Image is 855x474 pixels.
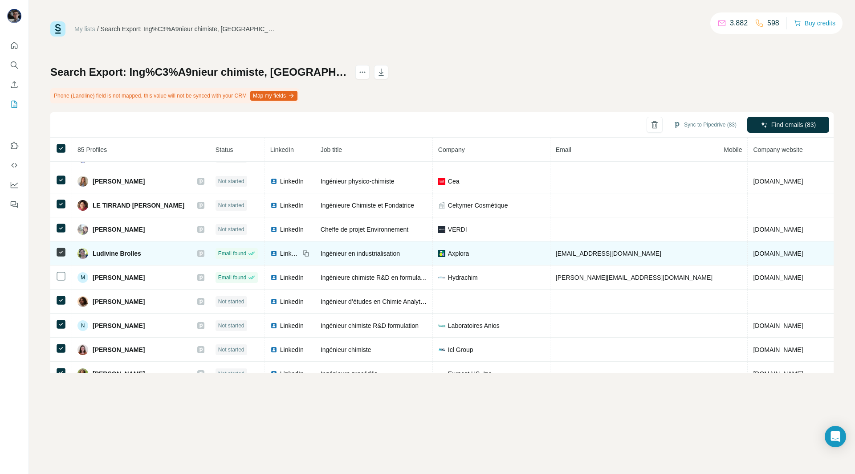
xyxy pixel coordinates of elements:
button: Quick start [7,37,21,53]
span: LinkedIn [280,177,304,186]
img: LinkedIn logo [270,202,277,209]
span: 85 Profiles [77,146,107,153]
span: Not started [218,322,244,330]
span: LinkedIn [280,273,304,282]
img: Avatar [77,224,88,235]
span: LinkedIn [280,321,304,330]
span: Status [216,146,233,153]
img: Avatar [77,176,88,187]
img: company-logo [438,370,445,377]
img: Avatar [7,9,21,23]
img: LinkedIn logo [270,346,277,353]
button: Map my fields [250,91,297,101]
span: Job title [321,146,342,153]
span: Ingénieur d’études en Chimie Analytique [321,298,432,305]
img: Surfe Logo [50,21,65,37]
span: Find emails (83) [771,120,816,129]
span: Email found [218,249,246,257]
button: Feedback [7,196,21,212]
span: Axplora [448,249,469,258]
button: My lists [7,96,21,112]
button: Use Surfe on LinkedIn [7,138,21,154]
img: LinkedIn logo [270,370,277,377]
span: Company website [753,146,802,153]
span: Not started [218,177,244,185]
img: LinkedIn logo [270,322,277,329]
img: LinkedIn logo [270,226,277,233]
span: [PERSON_NAME] [93,321,145,330]
span: Ingénieur physico-chimiste [321,178,395,185]
button: Enrich CSV [7,77,21,93]
span: Not started [218,225,244,233]
button: Use Surfe API [7,157,21,173]
span: Not started [218,298,244,306]
p: 3,882 [730,18,748,29]
span: [EMAIL_ADDRESS][DOMAIN_NAME] [556,250,661,257]
img: Avatar [77,344,88,355]
img: LinkedIn logo [270,178,277,185]
div: N [77,320,88,331]
img: company-logo [438,226,445,233]
span: Not started [218,370,244,378]
span: Not started [218,201,244,209]
img: LinkedIn logo [270,298,277,305]
span: LinkedIn [280,201,304,210]
img: LinkedIn logo [270,250,277,257]
span: LinkedIn [280,297,304,306]
div: Phone (Landline) field is not mapped, this value will not be synced with your CRM [50,88,299,103]
div: Search Export: Ing%C3%A9nieur chimiste, [GEOGRAPHIC_DATA] - [DATE] 17:55 [101,25,279,33]
span: Celtymer Cosmétique [448,201,508,210]
span: Cea [448,177,460,186]
img: company-logo [438,346,445,353]
span: Ingénieur chimiste R&D formulation [321,322,419,329]
span: Not started [218,346,244,354]
span: Email found [218,274,246,282]
div: Open Intercom Messenger [825,426,846,447]
li: / [97,25,99,33]
span: Cheffe de projet Environnement [321,226,408,233]
span: LinkedIn [280,249,300,258]
p: 598 [767,18,779,29]
img: company-logo [438,274,445,281]
span: [PERSON_NAME] [93,345,145,354]
span: [DOMAIN_NAME] [753,322,803,329]
span: Ingénieure chimiste R&D en formulation cosmétiques, détergents et biocides [321,274,532,281]
span: Eurecat US, Inc. [448,369,493,378]
button: Search [7,57,21,73]
span: [PERSON_NAME] [93,225,145,234]
span: [DOMAIN_NAME] [753,346,803,353]
img: company-logo [438,322,445,329]
div: M [77,272,88,283]
span: Laboratoires Anios [448,321,500,330]
span: [DOMAIN_NAME] [753,250,803,257]
button: Find emails (83) [747,117,829,133]
span: Icl Group [448,345,473,354]
span: Ingénieure procédés [321,370,378,377]
span: Mobile [724,146,742,153]
span: [DOMAIN_NAME] [753,274,803,281]
img: Avatar [77,200,88,211]
span: [PERSON_NAME] [93,297,145,306]
span: [PERSON_NAME] [93,177,145,186]
a: My lists [74,25,95,33]
span: [PERSON_NAME] [93,369,145,378]
span: Ludivine Brolles [93,249,141,258]
button: Dashboard [7,177,21,193]
span: [DOMAIN_NAME] [753,370,803,377]
button: Buy credits [794,17,835,29]
span: Hydrachim [448,273,478,282]
span: Company [438,146,465,153]
span: VERDI [448,225,467,234]
span: [DOMAIN_NAME] [753,226,803,233]
button: actions [355,65,370,79]
span: Ingénieur chimiste [321,346,371,353]
img: company-logo [438,250,445,257]
img: company-logo [438,178,445,185]
span: LE TIRRAND [PERSON_NAME] [93,201,184,210]
img: Avatar [77,368,88,379]
span: LinkedIn [270,146,294,153]
span: Ingénieur en industrialisation [321,250,400,257]
h1: Search Export: Ing%C3%A9nieur chimiste, [GEOGRAPHIC_DATA] - [DATE] 17:55 [50,65,347,79]
span: Ingénieure Chimiste et Fondatrice [321,202,414,209]
img: Avatar [77,248,88,259]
